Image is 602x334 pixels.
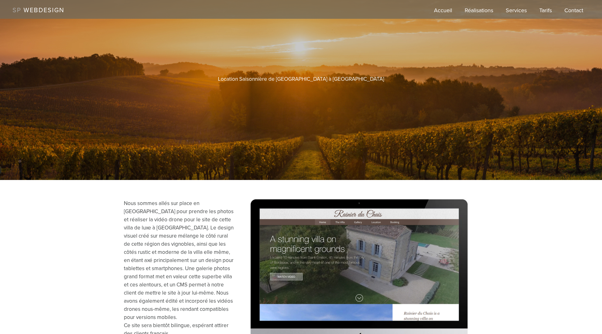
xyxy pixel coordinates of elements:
a: Tarifs [539,6,552,19]
span: WEBDESIGN [24,7,64,14]
span: SP [13,7,21,14]
a: Réalisations [465,6,493,19]
a: Accueil [434,6,452,19]
a: Services [506,6,527,19]
a: SP WEBDESIGN [13,7,64,14]
a: Contact [564,6,583,19]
